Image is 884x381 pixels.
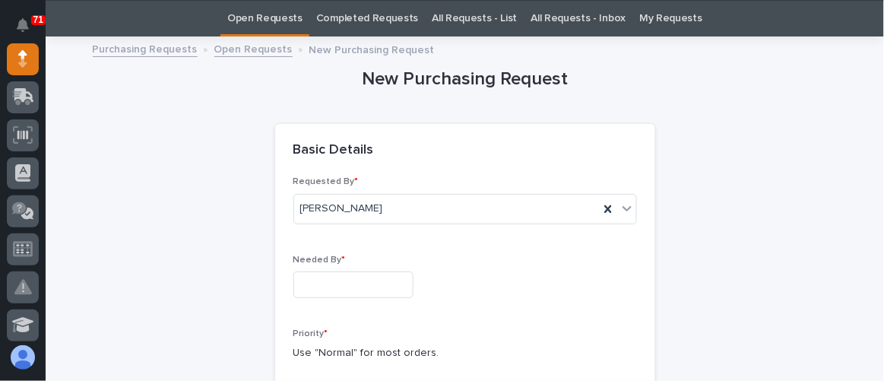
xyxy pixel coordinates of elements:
[531,1,626,37] a: All Requests - Inbox
[7,9,39,41] button: Notifications
[7,341,39,373] button: users-avatar
[432,1,517,37] a: All Requests - List
[214,40,293,57] a: Open Requests
[19,18,39,43] div: Notifications71
[275,68,655,90] h1: New Purchasing Request
[309,40,435,57] p: New Purchasing Request
[293,329,328,338] span: Priority
[639,1,702,37] a: My Requests
[33,14,43,25] p: 71
[93,40,198,57] a: Purchasing Requests
[316,1,418,37] a: Completed Requests
[293,256,346,265] span: Needed By
[293,142,374,159] h2: Basic Details
[293,177,359,186] span: Requested By
[300,201,383,217] span: [PERSON_NAME]
[227,1,303,37] a: Open Requests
